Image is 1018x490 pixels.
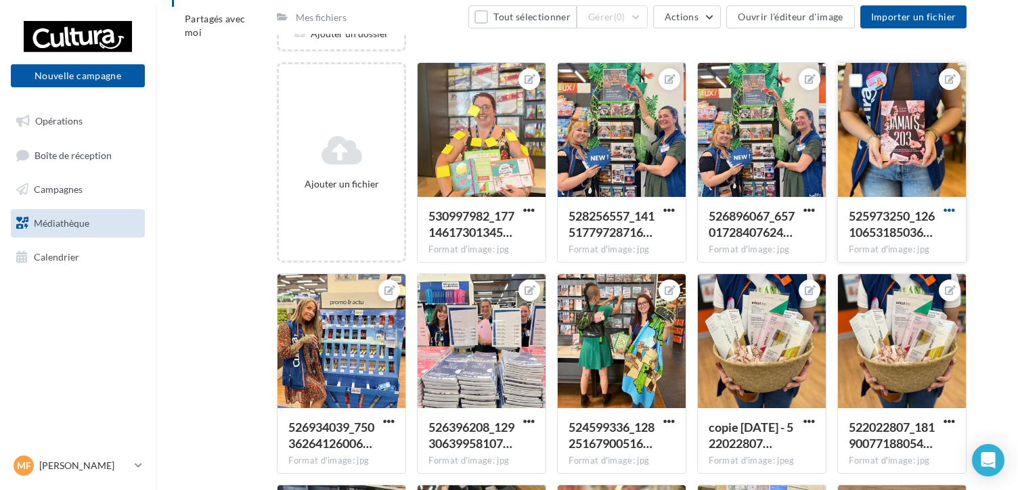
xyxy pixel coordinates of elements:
[296,11,347,24] div: Mes fichiers
[468,5,577,28] button: Tout sélectionner
[849,420,935,451] span: 522022807_1819007718805425_7949174828602374367_n
[8,107,148,135] a: Opérations
[726,5,854,28] button: Ouvrir l'éditeur d'image
[39,459,129,472] p: [PERSON_NAME]
[34,183,83,195] span: Campagnes
[428,420,514,451] span: 526396208_1293063995810704_2811956372552083320_n
[860,5,967,28] button: Importer un fichier
[709,420,793,451] span: copie 05-08-2025 - 522022807_1819007718805425_7949174828602374367_n
[34,250,79,262] span: Calendrier
[428,244,535,256] div: Format d'image: jpg
[569,244,675,256] div: Format d'image: jpg
[35,115,83,127] span: Opérations
[709,208,795,240] span: 526896067_657017284076240_2064287081115851936_n
[709,244,815,256] div: Format d'image: jpg
[569,455,675,467] div: Format d'image: jpg
[569,420,655,451] span: 524599336_1282516790051687_5973613822378069699_n
[34,217,89,229] span: Médiathèque
[849,208,935,240] span: 525973250_1261065318503633_8164155946214922593_n (1)
[8,209,148,238] a: Médiathèque
[35,149,112,160] span: Boîte de réception
[428,208,514,240] span: 530997982_1771461730134516_4400339266375906984_n
[11,453,145,478] a: MF [PERSON_NAME]
[185,13,246,38] span: Partagés avec moi
[577,5,648,28] button: Gérer(0)
[8,141,148,170] a: Boîte de réception
[17,459,31,472] span: MF
[569,208,655,240] span: 528256557_1415177972871621_6887270141758240188_n
[288,455,395,467] div: Format d'image: jpg
[8,175,148,204] a: Campagnes
[614,12,625,22] span: (0)
[871,11,956,22] span: Importer un fichier
[849,455,955,467] div: Format d'image: jpg
[279,27,404,41] div: Ajouter un dossier
[11,64,145,87] button: Nouvelle campagne
[665,11,699,22] span: Actions
[972,444,1004,476] div: Open Intercom Messenger
[709,455,815,467] div: Format d'image: jpeg
[288,420,374,451] span: 526934039_750362641260060_2722123033511431105_n
[8,243,148,271] a: Calendrier
[849,244,955,256] div: Format d'image: jpg
[284,177,399,191] div: Ajouter un fichier
[653,5,721,28] button: Actions
[428,455,535,467] div: Format d'image: jpg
